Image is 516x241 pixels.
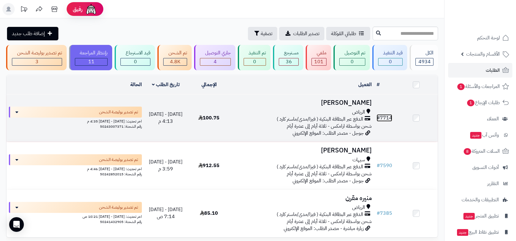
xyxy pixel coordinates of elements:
a: وآتس آبجديد [448,128,512,142]
a: تم تصدير بوليصة الشحن 3 [5,45,68,70]
div: اخر تحديث: [DATE] - [DATE] 4:46 م [9,165,142,172]
a: الطلبات [448,63,512,78]
a: العميل [358,81,372,88]
a: تصدير الطلبات [279,27,324,40]
span: 0 [351,58,354,65]
a: ملغي 101 [304,45,332,70]
span: 1 [457,83,465,90]
span: جوجل - مصدر الطلب: الموقع الإلكتروني [293,177,364,184]
span: 4 [214,58,217,65]
span: تصدير الطلبات [293,30,319,37]
span: طلباتي المُوكلة [331,30,356,37]
span: # [377,114,380,122]
span: 101 [314,58,323,65]
span: لوحة التحكم [477,34,500,42]
a: بإنتظار المراجعة 11 [68,45,114,70]
span: وآتس آب [470,131,499,139]
span: الرياض [352,109,365,116]
div: 3 [12,58,62,65]
span: 100.75 [198,114,219,122]
div: بإنتظار المراجعة [75,49,108,57]
a: تطبيق المتجرجديد [448,209,512,223]
span: التطبيقات والخدمات [462,195,499,204]
span: 0 [134,58,137,65]
div: تم التوصيل [339,49,365,57]
div: ملغي [311,49,326,57]
a: الإجمالي [201,81,217,88]
a: أدوات التسويق [448,160,512,175]
a: تحديثات المنصة [16,3,31,17]
a: التطبيقات والخدمات [448,192,512,207]
span: رقم الشحنة: 50243007371 [100,124,142,129]
span: 36 [286,58,292,65]
div: قيد التنفيذ [378,49,403,57]
a: التقارير [448,176,512,191]
span: 0 [253,58,256,65]
div: 101 [312,58,326,65]
span: الدفع عبر البطاقة البنكية ( فيزا/مدى/ماستر كارد ) [277,116,363,123]
span: رقم الشحنة: 50241432905 [100,219,142,225]
span: 4.8K [170,58,180,65]
div: اخر تحديث: [DATE] - [DATE] 10:21 ص [9,213,142,219]
h3: [PERSON_NAME] [233,99,372,106]
span: سيهات [352,156,365,163]
a: السلات المتروكة8 [448,144,512,159]
span: الدفع عبر البطاقة البنكية ( فيزا/مدى/ماستر كارد ) [277,163,363,170]
span: 8 [464,148,471,155]
img: logo-2.png [474,17,510,30]
h3: منيره مقرن [233,195,372,202]
span: المراجعات والأسئلة [457,82,500,91]
span: جديد [457,229,468,236]
span: شحن بواسطة ارامكس - ثلاثة أيام إلى عشرة أيام [287,170,372,177]
span: 912.55 [198,162,219,169]
a: # [377,81,380,88]
a: العملاء [448,111,512,126]
span: تم تصدير بوليصة الشحن [99,157,138,163]
a: تم التوصيل 0 [332,45,371,70]
button: تصفية [248,27,277,40]
span: تم تصدير بوليصة الشحن [99,109,138,115]
div: 36 [279,58,298,65]
span: 85.10 [200,210,218,217]
span: [DATE] - [DATE] 3:59 م [149,158,182,173]
span: طلبات الإرجاع [466,98,500,107]
span: جديد [463,213,475,220]
a: جاري التوصيل 4 [193,45,237,70]
div: مسترجع [279,49,299,57]
a: مسترجع 36 [272,45,304,70]
span: 1 [467,100,474,106]
span: تصفية [261,30,272,37]
span: رقم الشحنة: 50242852015 [100,171,142,177]
span: تطبيق نقاط البيع [456,228,499,236]
a: إضافة طلب جديد [7,27,58,40]
span: الدفع عبر البطاقة البنكية ( فيزا/مدى/ماستر كارد ) [277,211,363,218]
div: 0 [121,58,150,65]
span: أدوات التسويق [472,163,499,172]
span: جوجل - مصدر الطلب: الموقع الإلكتروني [293,130,364,137]
span: زيارة مباشرة - مصدر الطلب: الموقع الإلكتروني [284,225,364,232]
span: الطلبات [486,66,500,75]
a: المراجعات والأسئلة1 [448,79,512,94]
span: شحن بواسطة ارامكس - ثلاثة أيام إلى عشرة أيام [287,122,372,130]
span: # [377,162,380,169]
span: السلات المتروكة [463,147,500,155]
span: # [377,210,380,217]
span: الرياض [352,204,365,211]
a: طلبات الإرجاع1 [448,95,512,110]
div: قيد الاسترجاع [120,49,150,57]
span: رفيق [73,5,83,13]
div: 4778 [164,58,187,65]
span: تم تصدير بوليصة الشحن [99,204,138,210]
span: [DATE] - [DATE] 7:14 ص [149,206,182,220]
span: جديد [470,132,481,139]
h3: [PERSON_NAME] [233,147,372,154]
div: 0 [378,58,403,65]
div: 0 [340,58,365,65]
a: الحالة [130,81,142,88]
a: قيد التنفيذ 0 [371,45,409,70]
span: 11 [88,58,94,65]
img: ai-face.png [85,3,97,15]
div: تم تصدير بوليصة الشحن [12,49,62,57]
a: طلباتي المُوكلة [326,27,370,40]
div: 11 [75,58,108,65]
